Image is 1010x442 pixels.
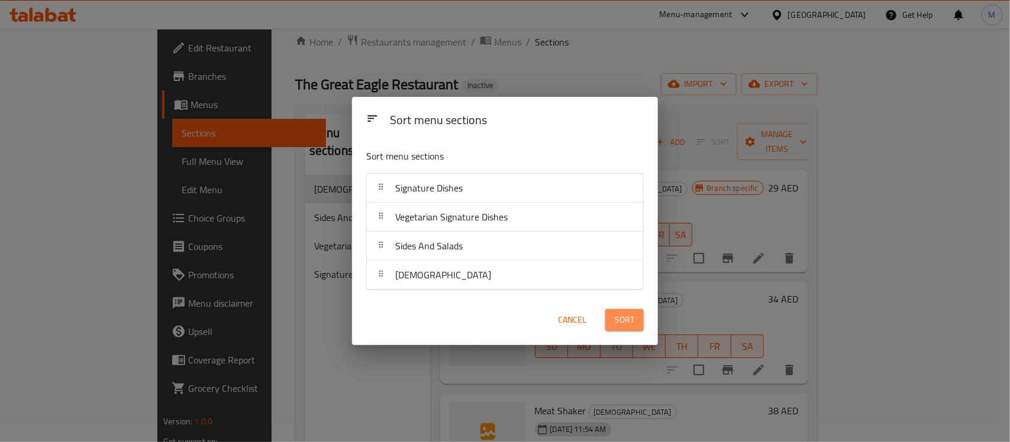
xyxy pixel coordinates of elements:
[615,313,634,327] span: Sort
[395,179,463,197] span: Signature Dishes
[395,266,491,284] span: [DEMOGRAPHIC_DATA]
[367,174,643,203] div: Signature Dishes
[395,208,508,226] span: Vegetarian Signature Dishes
[385,108,648,134] div: Sort menu sections
[553,309,591,331] button: Cancel
[366,149,586,164] p: Sort menu sections
[367,261,643,290] div: [DEMOGRAPHIC_DATA]
[605,309,644,331] button: Sort
[367,203,643,232] div: Vegetarian Signature Dishes
[367,232,643,261] div: Sides And Salads
[395,237,463,255] span: Sides And Salads
[558,313,586,327] span: Cancel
